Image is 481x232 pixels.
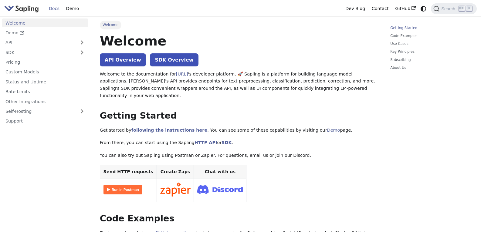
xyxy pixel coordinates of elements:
a: Demo [2,29,88,37]
a: API Overview [100,53,146,66]
h1: Welcome [100,33,377,49]
p: Get started by . You can see some of these capabilities by visiting our page. [100,127,377,134]
span: Search [439,6,459,11]
a: Status and Uptime [2,77,88,86]
a: Code Examples [390,33,470,39]
a: Dev Blog [342,4,368,13]
a: following the instructions here [131,128,207,133]
a: Contact [368,4,392,13]
a: GitHub [392,4,419,13]
a: SDK [222,140,232,145]
a: Demo [63,4,82,13]
a: Subscribing [390,57,470,63]
a: Getting Started [390,25,470,31]
a: SDK Overview [150,53,198,66]
h2: Getting Started [100,110,377,121]
button: Expand sidebar category 'SDK' [76,48,88,57]
p: You can also try out Sapling using Postman or Zapier. For questions, email us or join our Discord: [100,152,377,159]
th: Create Zaps [157,165,194,179]
span: Welcome [100,21,121,29]
a: Demo [327,128,340,133]
a: Support [2,117,88,126]
p: Welcome to the documentation for 's developer platform. 🚀 Sapling is a platform for building lang... [100,71,377,99]
th: Send HTTP requests [100,165,157,179]
a: Other Integrations [2,97,88,106]
img: Run in Postman [103,185,142,194]
a: Key Principles [390,49,470,55]
button: Switch between dark and light mode (currently system mode) [419,4,428,13]
h2: Code Examples [100,213,377,224]
a: Docs [46,4,63,13]
a: HTTP API [195,140,217,145]
a: SDK [2,48,76,57]
a: Welcome [2,18,88,27]
a: Use Cases [390,41,470,47]
th: Chat with us [194,165,246,179]
a: [URL] [176,72,188,76]
p: From there, you can start using the Sapling or . [100,139,377,146]
button: Expand sidebar category 'API' [76,38,88,47]
a: About Us [390,65,470,71]
kbd: K [466,6,472,11]
img: Sapling.ai [4,4,39,13]
a: API [2,38,76,47]
a: Rate Limits [2,87,88,96]
nav: Breadcrumbs [100,21,377,29]
button: Search (Ctrl+K) [431,3,476,14]
a: Pricing [2,58,88,67]
img: Join Discord [197,183,243,196]
a: Self-Hosting [2,107,88,116]
a: Sapling.ai [4,4,41,13]
a: Custom Models [2,68,88,76]
img: Connect in Zapier [160,183,191,197]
